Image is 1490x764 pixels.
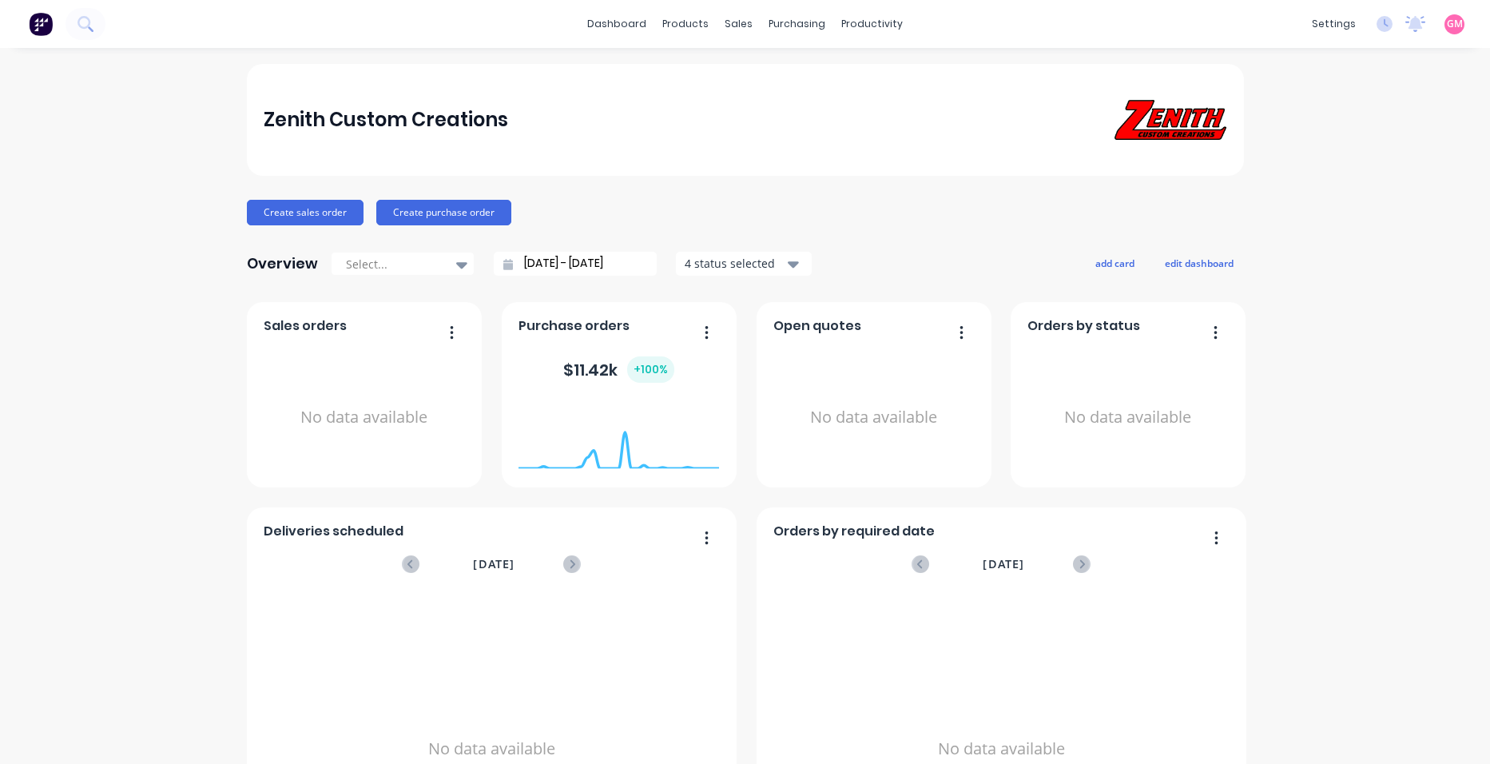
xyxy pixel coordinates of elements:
div: sales [717,12,761,36]
span: Orders by required date [773,522,935,541]
div: No data available [1027,342,1228,493]
span: [DATE] [983,555,1024,573]
button: Create purchase order [376,200,511,225]
button: 4 status selected [676,252,812,276]
span: Orders by status [1027,316,1140,336]
img: Factory [29,12,53,36]
span: [DATE] [473,555,515,573]
span: Deliveries scheduled [264,522,403,541]
span: Open quotes [773,316,861,336]
div: products [654,12,717,36]
div: purchasing [761,12,833,36]
span: Purchase orders [519,316,630,336]
a: dashboard [579,12,654,36]
img: Zenith Custom Creations [1115,100,1226,139]
span: Sales orders [264,316,347,336]
div: No data available [773,342,974,493]
div: settings [1304,12,1364,36]
div: Overview [247,248,318,280]
div: No data available [264,342,464,493]
button: add card [1085,253,1145,273]
div: productivity [833,12,911,36]
div: 4 status selected [685,255,785,272]
span: GM [1447,17,1463,31]
div: + 100 % [627,356,674,383]
div: $ 11.42k [563,356,674,383]
button: edit dashboard [1154,253,1244,273]
button: Create sales order [247,200,364,225]
div: Zenith Custom Creations [264,104,508,136]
